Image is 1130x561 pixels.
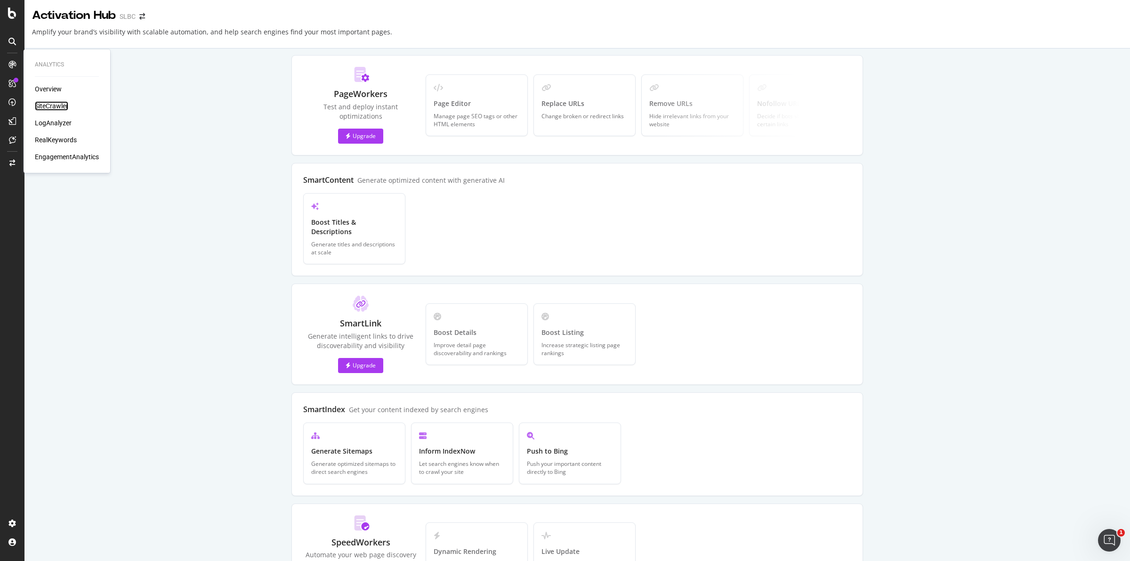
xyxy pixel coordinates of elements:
[311,460,397,476] div: Generate optimized sitemaps to direct search engines
[541,547,628,556] div: Live Update
[338,129,383,144] button: Upgrade
[357,176,505,185] div: Generate optimized content with generative AI
[35,118,72,128] a: LogAnalyzer
[419,460,505,476] div: Let search engines know when to crawl your site
[35,152,99,162] a: EngagementAnalytics
[349,405,488,414] div: Get your content indexed by search engines
[419,447,505,456] div: Inform IndexNow
[303,175,354,185] div: SmartContent
[32,8,116,24] div: Activation Hub
[311,218,397,236] div: Boost Titles & Descriptions
[32,27,392,44] div: Amplify your brand’s visibility with scalable automation, and help search engines find your most ...
[541,112,628,120] div: Change broken or redirect links
[434,99,520,108] div: Page Editor
[346,361,376,369] div: Upgrade
[1117,529,1125,537] span: 1
[434,547,520,556] div: Dynamic Rendering
[120,12,136,21] div: SLBC
[527,460,613,476] div: Push your important content directly to Bing
[434,341,520,357] div: Improve detail page discoverability and rankings
[35,135,77,145] a: RealKeywords
[35,101,68,111] a: SiteCrawler
[303,332,418,350] div: Generate intelligent links to drive discoverability and visibility
[334,88,387,100] div: PageWorkers
[541,328,628,337] div: Boost Listing
[340,317,381,330] div: SmartLink
[352,67,370,82] img: Do_Km7dJ.svg
[352,515,370,531] img: BeK2xBaZ.svg
[353,295,369,312] img: ClT5ayua.svg
[331,537,390,549] div: SpeedWorkers
[303,423,405,484] a: Generate SitemapsGenerate optimized sitemaps to direct search engines
[541,99,628,108] div: Replace URLs
[1098,529,1121,552] iframe: Intercom live chat
[139,13,145,20] div: arrow-right-arrow-left
[346,132,376,140] div: Upgrade
[519,423,621,484] a: Push to BingPush your important content directly to Bing
[35,61,99,69] div: Analytics
[434,328,520,337] div: Boost Details
[338,358,383,373] button: Upgrade
[434,112,520,128] div: Manage page SEO tags or other HTML elements
[303,102,418,121] div: Test and deploy instant optimizations
[541,341,628,357] div: Increase strategic listing page rankings
[411,423,513,484] a: Inform IndexNowLet search engines know when to crawl your site
[35,84,62,94] a: Overview
[303,404,345,415] div: SmartIndex
[311,447,397,456] div: Generate Sitemaps
[527,447,613,456] div: Push to Bing
[311,240,397,256] div: Generate titles and descriptions at scale
[303,193,405,264] a: Boost Titles & DescriptionsGenerate titles and descriptions at scale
